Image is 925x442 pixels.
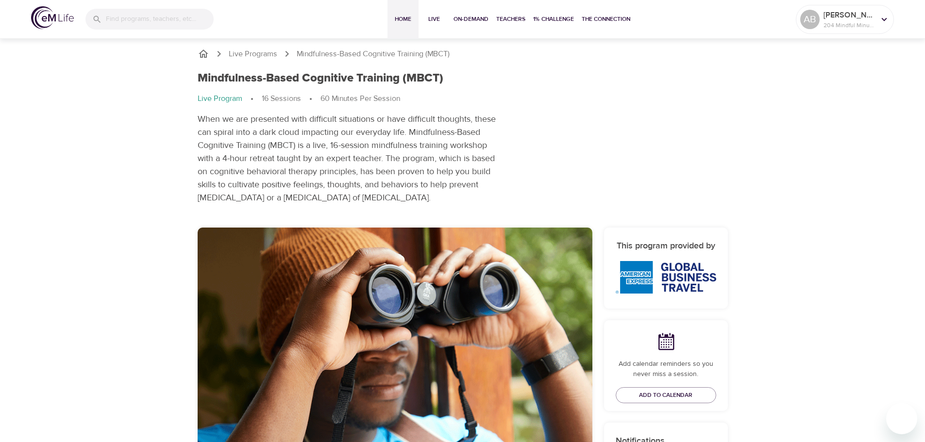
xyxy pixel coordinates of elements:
img: AmEx%20GBT%20logo.png [616,261,716,294]
nav: breadcrumb [198,93,502,105]
h6: This program provided by [616,239,716,253]
span: On-Demand [454,14,488,24]
p: Add calendar reminders so you never miss a session. [616,359,716,379]
img: logo [31,6,74,29]
button: Add to Calendar [616,387,716,403]
p: 204 Mindful Minutes [824,21,875,30]
span: The Connection [582,14,630,24]
p: Mindfulness-Based Cognitive Training (MBCT) [297,49,450,60]
span: Home [391,14,415,24]
span: Teachers [496,14,525,24]
a: Live Programs [229,49,277,60]
p: When we are presented with difficult situations or have difficult thoughts, these can spiral into... [198,113,502,204]
p: 60 Minutes Per Session [320,93,400,104]
iframe: Button to launch messaging window [886,403,917,434]
p: 16 Sessions [262,93,301,104]
p: Live Program [198,93,242,104]
span: Live [422,14,446,24]
nav: breadcrumb [198,48,728,60]
input: Find programs, teachers, etc... [106,9,214,30]
div: AB [800,10,820,29]
p: [PERSON_NAME] [824,9,875,21]
span: Add to Calendar [639,390,692,400]
h1: Mindfulness-Based Cognitive Training (MBCT) [198,71,443,85]
span: 1% Challenge [533,14,574,24]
